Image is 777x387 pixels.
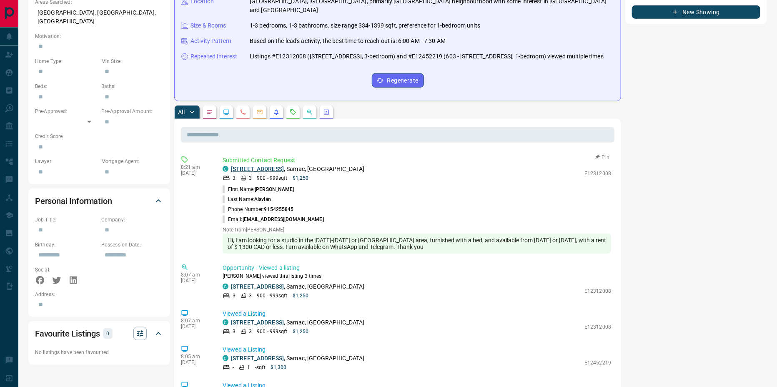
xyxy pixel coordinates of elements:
svg: Emails [256,109,263,116]
svg: Calls [240,109,246,116]
p: Birthday: [35,241,97,249]
p: 1 [247,364,250,371]
p: 3 [249,174,252,182]
p: No listings have been favourited [35,349,163,356]
p: $1,250 [293,292,309,299]
p: 3 [233,174,236,182]
p: Motivation: [35,33,163,40]
p: [GEOGRAPHIC_DATA], [GEOGRAPHIC_DATA], [GEOGRAPHIC_DATA] [35,6,163,28]
p: Last Name: [223,196,271,203]
div: condos.ca [223,166,228,172]
span: [PERSON_NAME] [255,186,294,192]
p: Based on the lead's activity, the best time to reach out is: 6:00 AM - 7:30 AM [250,37,446,45]
p: Company: [101,216,163,224]
p: Lawyer: [35,158,97,165]
p: 0 [106,329,110,338]
p: Listings #E12312008 ([STREET_ADDRESS], 3-bedroom) and #E12452219 (603 - [STREET_ADDRESS], 1-bedro... [250,52,604,61]
p: Job Title: [35,216,97,224]
p: E12312008 [584,170,611,177]
div: Favourite Listings0 [35,324,163,344]
p: Baths: [101,83,163,90]
svg: Opportunities [306,109,313,116]
a: [STREET_ADDRESS] [231,166,284,172]
p: Min Size: [101,58,163,65]
button: Pin [590,153,614,161]
p: 3 [233,292,236,299]
p: , Samac, [GEOGRAPHIC_DATA] [231,165,365,173]
p: [DATE] [181,359,210,365]
p: - [233,364,234,371]
p: 3 [233,328,236,335]
p: Mortgage Agent: [101,158,163,165]
div: Personal Information [35,191,163,211]
span: 9154255845 [264,206,293,212]
button: Regenerate [372,73,424,88]
p: 8:07 am [181,272,210,278]
p: Phone Number: [223,206,294,213]
p: Note from [PERSON_NAME] [223,227,611,233]
p: $1,250 [293,328,309,335]
p: Pre-Approval Amount: [101,108,163,115]
p: Opportunity - Viewed a listing [223,264,611,272]
span: [EMAIL_ADDRESS][DOMAIN_NAME] [243,216,324,222]
p: , Samac, [GEOGRAPHIC_DATA] [231,282,365,291]
svg: Notes [206,109,213,116]
div: condos.ca [223,284,228,289]
p: First Name: [223,186,294,193]
svg: Listing Alerts [273,109,280,116]
p: $1,250 [293,174,309,182]
p: 8:05 am [181,354,210,359]
p: , Samac, [GEOGRAPHIC_DATA] [231,354,365,363]
p: 3 [249,328,252,335]
p: [DATE] [181,170,210,176]
p: Social: [35,266,97,274]
h2: Favourite Listings [35,327,100,340]
p: $1,300 [271,364,287,371]
p: Activity Pattern [190,37,231,45]
p: 900 - 999 sqft [257,174,287,182]
p: E12452219 [584,359,611,367]
div: Hi, I am looking for a studio in the [DATE]-[DATE] or [GEOGRAPHIC_DATA] area, furnished with a be... [223,234,611,254]
p: 8:21 am [181,164,210,170]
p: Submitted Contact Request [223,156,611,165]
p: [PERSON_NAME] viewed this listing 3 times [223,272,611,280]
span: Alavian [254,196,271,202]
svg: Requests [290,109,296,116]
p: Viewed a Listing [223,345,611,354]
p: [DATE] [181,278,210,284]
p: Beds: [35,83,97,90]
p: [DATE] [181,324,210,329]
p: 900 - 999 sqft [257,292,287,299]
p: All [178,109,185,115]
p: E12312008 [584,323,611,331]
p: Repeated Interest [190,52,237,61]
p: Possession Date: [101,241,163,249]
p: 8:07 am [181,318,210,324]
p: 1-3 bedrooms, 1-3 bathrooms, size range 334-1399 sqft, preference for 1-bedroom units [250,21,480,30]
div: condos.ca [223,319,228,325]
svg: Lead Browsing Activity [223,109,230,116]
p: Size & Rooms [190,21,226,30]
p: Email: [223,216,324,223]
p: 3 [249,292,252,299]
p: E12312008 [584,287,611,295]
p: Pre-Approved: [35,108,97,115]
p: Credit Score: [35,133,163,140]
p: Home Type: [35,58,97,65]
p: 900 - 999 sqft [257,328,287,335]
svg: Agent Actions [323,109,330,116]
p: - sqft [255,364,266,371]
p: , Samac, [GEOGRAPHIC_DATA] [231,318,365,327]
a: [STREET_ADDRESS] [231,319,284,326]
div: condos.ca [223,355,228,361]
button: New Showing [632,5,760,19]
p: Viewed a Listing [223,309,611,318]
a: [STREET_ADDRESS] [231,355,284,362]
a: [STREET_ADDRESS] [231,283,284,290]
h2: Personal Information [35,194,112,208]
p: Address: [35,291,163,298]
